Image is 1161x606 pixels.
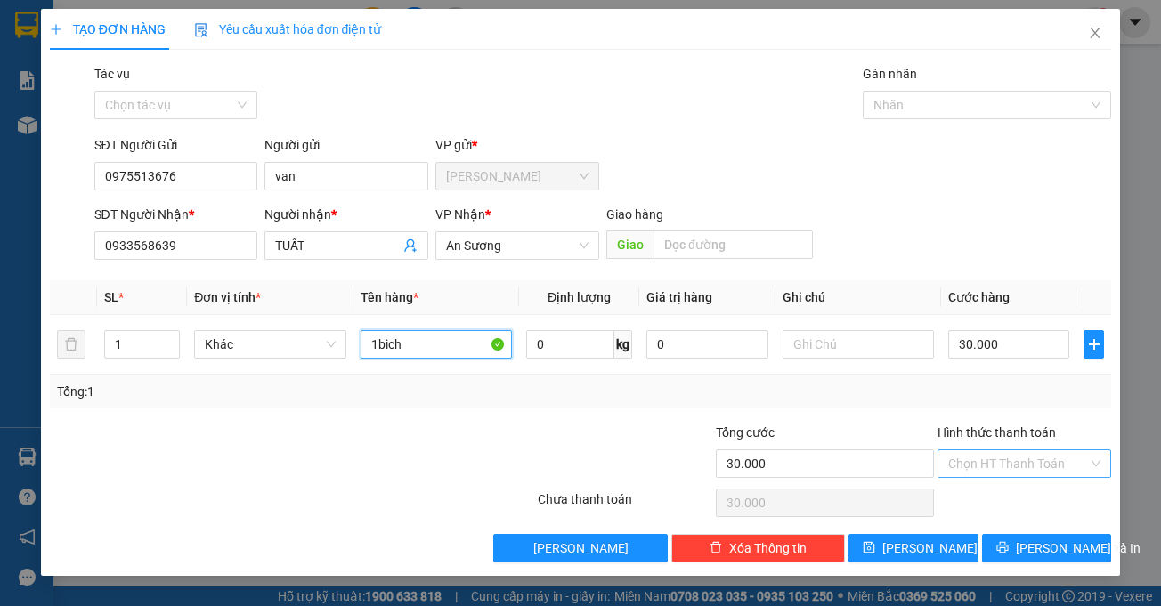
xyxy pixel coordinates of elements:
span: Yêu cầu xuất hóa đơn điện tử [194,22,382,36]
button: [PERSON_NAME] [493,534,667,562]
div: LABO MƯỜI DUNG [170,36,313,79]
label: Hình thức thanh toán [938,425,1056,440]
span: plus [50,23,62,36]
button: save[PERSON_NAME] [848,534,978,562]
span: kg [614,330,632,359]
span: [PERSON_NAME] và In [1016,538,1141,558]
span: An Sương [446,232,589,259]
input: 0 [646,330,767,359]
span: Giao hàng [606,207,663,222]
span: delete [710,541,722,555]
input: Dọc đường [654,230,813,259]
span: Định lượng [548,290,611,304]
span: Giá trị hàng [646,290,712,304]
span: Giao [606,230,654,259]
span: Mỹ Hương [446,163,589,190]
div: 0908876121 [170,79,313,104]
span: printer [996,541,1009,555]
span: [PERSON_NAME] [533,538,629,558]
span: save [863,541,875,555]
span: Nhận: [170,17,213,36]
button: plus [1084,330,1104,359]
input: Ghi Chú [783,330,934,359]
div: An Sương [170,15,313,36]
span: user-add [403,238,418,253]
span: Gửi: [15,15,43,34]
div: NK HOÀN MỸ [15,55,158,77]
button: deleteXóa Thông tin [671,534,845,562]
div: SĐT Người Nhận [94,205,258,224]
span: Cước hàng [948,290,1010,304]
div: VP gửi [435,135,599,155]
span: Tổng cước [716,425,775,440]
div: SĐT Người Gửi [94,135,258,155]
label: Tác vụ [94,67,130,81]
div: Người nhận [264,205,428,224]
span: SL [104,290,118,304]
img: icon [194,23,208,37]
span: VP Nhận [435,207,485,222]
span: [PERSON_NAME] [882,538,978,558]
input: VD: Bàn, Ghế [361,330,512,359]
div: [PERSON_NAME] [15,15,158,55]
span: close [1088,26,1102,40]
button: Close [1070,9,1120,59]
button: printer[PERSON_NAME] và In [982,534,1112,562]
div: Tổng: 1 [57,382,450,401]
span: Đơn vị tính [194,290,261,304]
span: Khác [205,331,335,358]
label: Gán nhãn [863,67,917,81]
span: CR : [13,117,41,135]
div: Người gửi [264,135,428,155]
button: delete [57,330,85,359]
div: 30.000 [13,115,160,136]
div: 0868222077 [15,77,158,101]
span: Xóa Thông tin [729,538,807,558]
div: Chưa thanh toán [536,489,713,521]
span: plus [1084,337,1103,351]
span: TẠO ĐƠN HÀNG [50,22,166,36]
th: Ghi chú [775,280,941,315]
span: Tên hàng [361,290,418,304]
